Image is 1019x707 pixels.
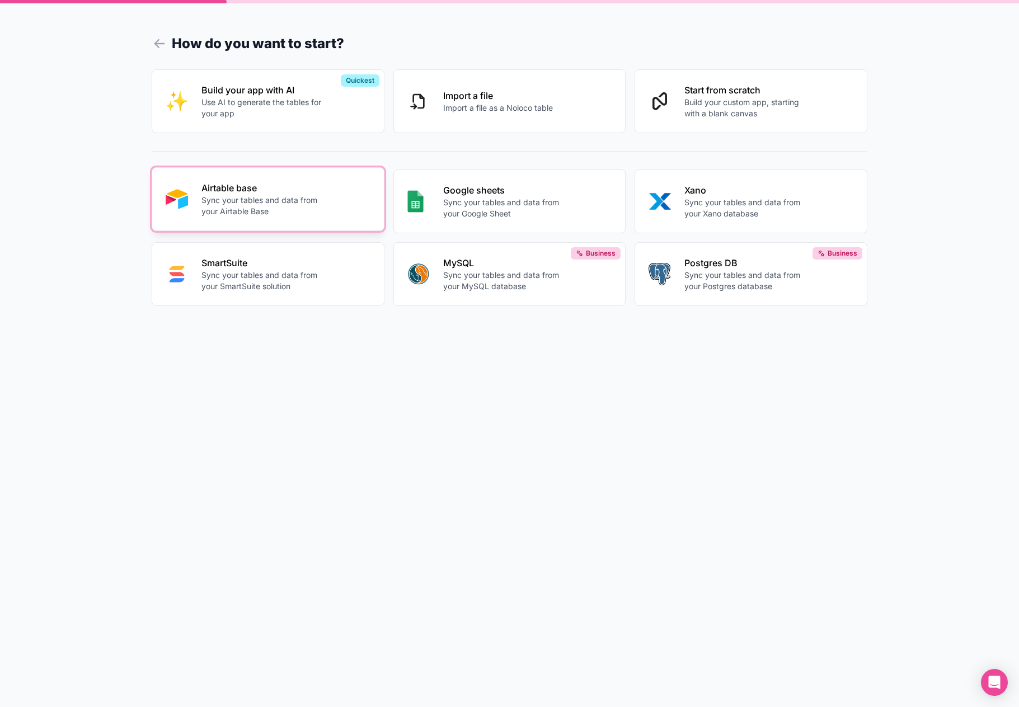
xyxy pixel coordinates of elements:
span: Business [586,249,616,258]
p: Google sheets [443,183,567,197]
button: MYSQLMySQLSync your tables and data from your MySQL databaseBusiness [393,242,626,306]
button: Start from scratchBuild your custom app, starting with a blank canvas [635,69,867,133]
button: SMART_SUITESmartSuiteSync your tables and data from your SmartSuite solution [152,242,384,306]
button: Import a fileImport a file as a Noloco table [393,69,626,133]
p: Build your custom app, starting with a blank canvas [684,97,809,119]
p: Xano [684,183,809,197]
p: Sync your tables and data from your Airtable Base [201,195,326,217]
span: Business [828,249,857,258]
p: Import a file as a Noloco table [443,102,553,114]
div: Quickest [341,74,379,87]
p: Import a file [443,89,553,102]
button: GOOGLE_SHEETSGoogle sheetsSync your tables and data from your Google Sheet [393,169,626,233]
img: XANO [649,190,671,213]
button: AIRTABLEAirtable baseSync your tables and data from your Airtable Base [152,167,384,231]
p: Postgres DB [684,256,809,270]
p: MySQL [443,256,567,270]
p: Sync your tables and data from your Postgres database [684,270,809,292]
p: Sync your tables and data from your SmartSuite solution [201,270,326,292]
img: MYSQL [407,263,430,285]
img: GOOGLE_SHEETS [407,190,424,213]
p: Build your app with AI [201,83,326,97]
p: Start from scratch [684,83,809,97]
img: AIRTABLE [166,188,188,210]
h1: How do you want to start? [152,34,867,54]
p: Use AI to generate the tables for your app [201,97,326,119]
p: Airtable base [201,181,326,195]
p: Sync your tables and data from your Xano database [684,197,809,219]
button: INTERNAL_WITH_AIBuild your app with AIUse AI to generate the tables for your appQuickest [152,69,384,133]
button: POSTGRESPostgres DBSync your tables and data from your Postgres databaseBusiness [635,242,867,306]
img: SMART_SUITE [166,263,188,285]
p: Sync your tables and data from your Google Sheet [443,197,567,219]
button: XANOXanoSync your tables and data from your Xano database [635,169,867,233]
p: SmartSuite [201,256,326,270]
img: POSTGRES [649,263,670,285]
img: INTERNAL_WITH_AI [166,90,188,112]
div: Open Intercom Messenger [981,669,1008,696]
p: Sync your tables and data from your MySQL database [443,270,567,292]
